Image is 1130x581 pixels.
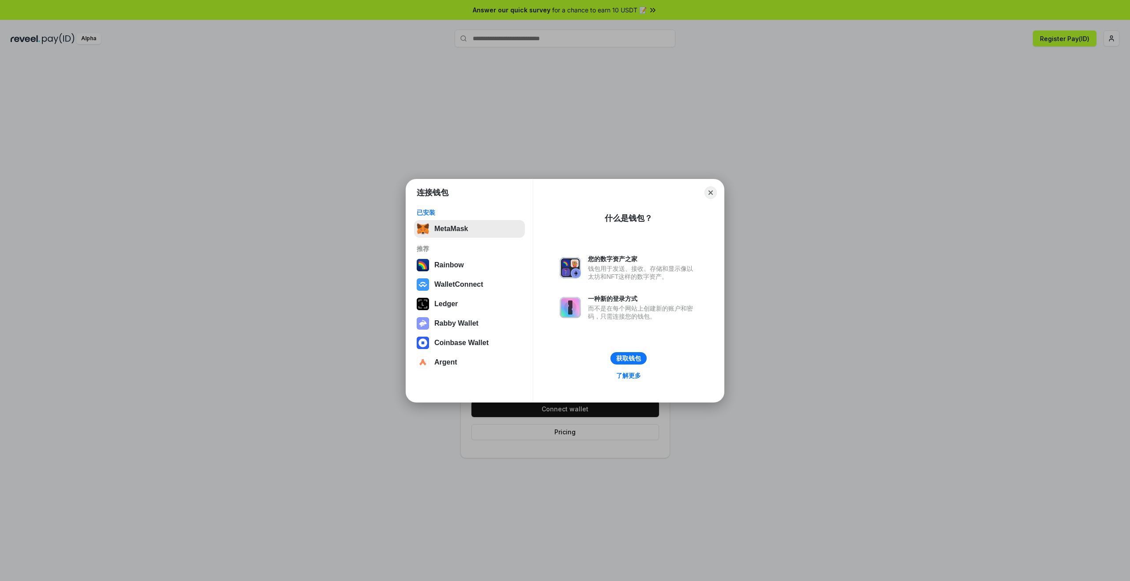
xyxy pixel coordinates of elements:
button: Rabby Wallet [414,315,525,332]
img: svg+xml,%3Csvg%20fill%3D%22none%22%20height%3D%2233%22%20viewBox%3D%220%200%2035%2033%22%20width%... [417,223,429,235]
img: svg+xml,%3Csvg%20xmlns%3D%22http%3A%2F%2Fwww.w3.org%2F2000%2Fsvg%22%20fill%3D%22none%22%20viewBox... [560,257,581,278]
div: Coinbase Wallet [434,339,489,347]
div: 了解更多 [616,372,641,380]
div: 已安装 [417,209,522,216]
div: 您的数字资产之家 [588,255,697,263]
div: 一种新的登录方式 [588,295,697,303]
h1: 连接钱包 [417,187,448,198]
img: svg+xml,%3Csvg%20width%3D%22120%22%20height%3D%22120%22%20viewBox%3D%220%200%20120%20120%22%20fil... [417,259,429,271]
div: MetaMask [434,225,468,233]
div: WalletConnect [434,281,483,289]
button: 获取钱包 [610,352,647,365]
img: svg+xml,%3Csvg%20width%3D%2228%22%20height%3D%2228%22%20viewBox%3D%220%200%2028%2028%22%20fill%3D... [417,356,429,368]
div: Rainbow [434,261,464,269]
img: svg+xml,%3Csvg%20xmlns%3D%22http%3A%2F%2Fwww.w3.org%2F2000%2Fsvg%22%20fill%3D%22none%22%20viewBox... [560,297,581,318]
img: svg+xml,%3Csvg%20xmlns%3D%22http%3A%2F%2Fwww.w3.org%2F2000%2Fsvg%22%20width%3D%2228%22%20height%3... [417,298,429,310]
div: 什么是钱包？ [605,213,652,224]
button: MetaMask [414,220,525,238]
div: 获取钱包 [616,354,641,362]
button: Argent [414,353,525,371]
div: Rabby Wallet [434,319,478,327]
a: 了解更多 [611,370,646,381]
div: 钱包用于发送、接收、存储和显示像以太坊和NFT这样的数字资产。 [588,265,697,281]
div: Argent [434,358,457,366]
button: WalletConnect [414,276,525,293]
img: svg+xml,%3Csvg%20xmlns%3D%22http%3A%2F%2Fwww.w3.org%2F2000%2Fsvg%22%20fill%3D%22none%22%20viewBox... [417,317,429,330]
button: Ledger [414,295,525,313]
button: Rainbow [414,256,525,274]
button: Coinbase Wallet [414,334,525,352]
div: 推荐 [417,245,522,253]
div: 而不是在每个网站上创建新的账户和密码，只需连接您的钱包。 [588,304,697,320]
div: Ledger [434,300,458,308]
button: Close [704,186,717,199]
img: svg+xml,%3Csvg%20width%3D%2228%22%20height%3D%2228%22%20viewBox%3D%220%200%2028%2028%22%20fill%3D... [417,278,429,291]
img: svg+xml,%3Csvg%20width%3D%2228%22%20height%3D%2228%22%20viewBox%3D%220%200%2028%2028%22%20fill%3D... [417,337,429,349]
